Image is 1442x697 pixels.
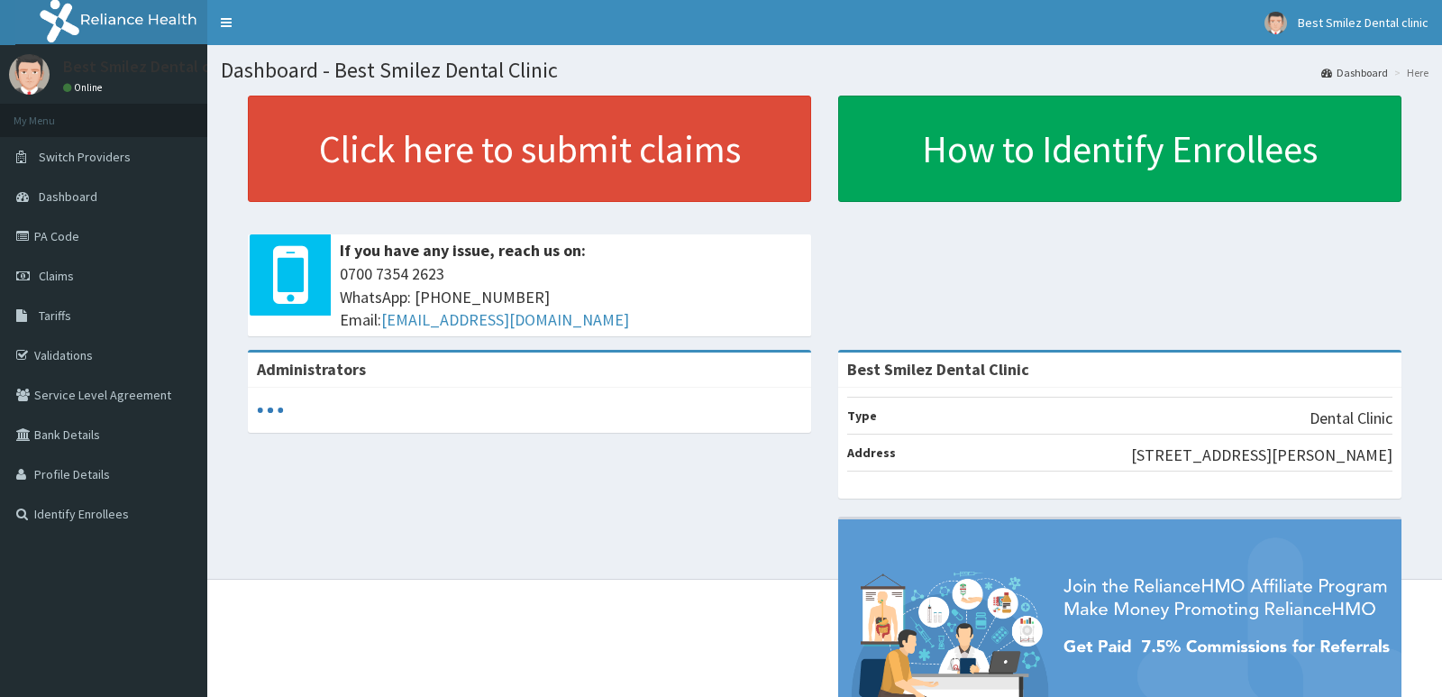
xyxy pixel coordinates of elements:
[39,188,97,205] span: Dashboard
[63,81,106,94] a: Online
[340,262,802,332] span: 0700 7354 2623 WhatsApp: [PHONE_NUMBER] Email:
[63,59,239,75] p: Best Smilez Dental clinic
[257,397,284,424] svg: audio-loading
[1310,407,1392,430] p: Dental Clinic
[847,445,896,461] b: Address
[248,96,811,202] a: Click here to submit claims
[39,149,131,165] span: Switch Providers
[39,268,74,284] span: Claims
[221,59,1428,82] h1: Dashboard - Best Smilez Dental Clinic
[257,359,366,380] b: Administrators
[847,408,877,424] b: Type
[1390,65,1428,80] li: Here
[1131,444,1392,467] p: [STREET_ADDRESS][PERSON_NAME]
[847,359,1029,380] strong: Best Smilez Dental Clinic
[1321,65,1388,80] a: Dashboard
[381,309,629,330] a: [EMAIL_ADDRESS][DOMAIN_NAME]
[340,240,586,261] b: If you have any issue, reach us on:
[9,54,50,95] img: User Image
[1298,14,1428,31] span: Best Smilez Dental clinic
[39,307,71,324] span: Tariffs
[1264,12,1287,34] img: User Image
[838,96,1401,202] a: How to Identify Enrollees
